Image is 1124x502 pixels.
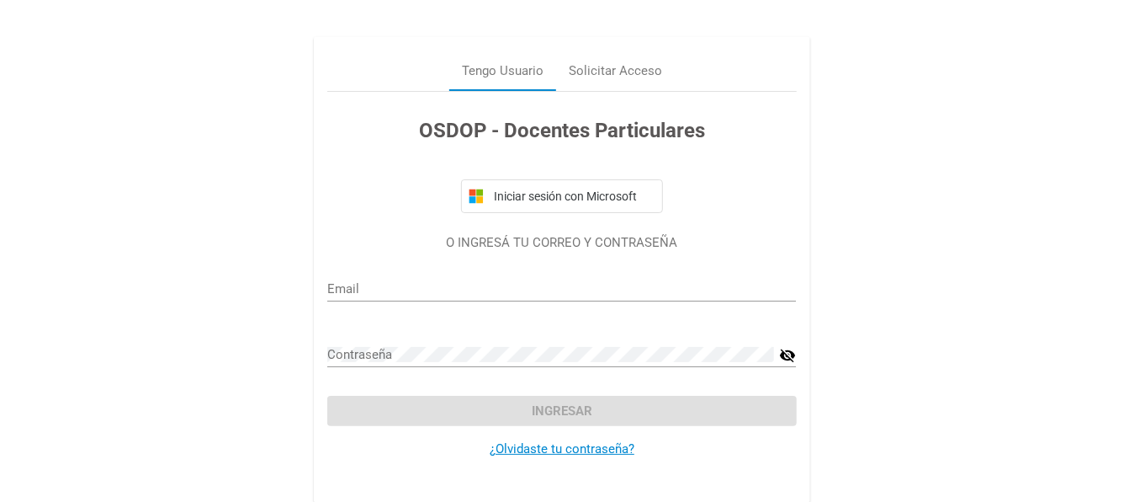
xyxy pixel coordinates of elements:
[490,441,634,457] a: ¿Olvidaste tu contraseña?
[532,403,592,419] span: Ingresar
[327,115,796,146] h3: OSDOP - Docentes Particulares
[461,179,663,213] button: Iniciar sesión con Microsoft
[327,396,796,426] button: Ingresar
[569,61,662,81] div: Solicitar Acceso
[327,233,796,253] p: O INGRESÁ TU CORREO Y CONTRASEÑA
[490,190,655,203] span: Iniciar sesión con Microsoft
[779,345,796,366] mat-icon: visibility_off
[462,61,543,81] div: Tengo Usuario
